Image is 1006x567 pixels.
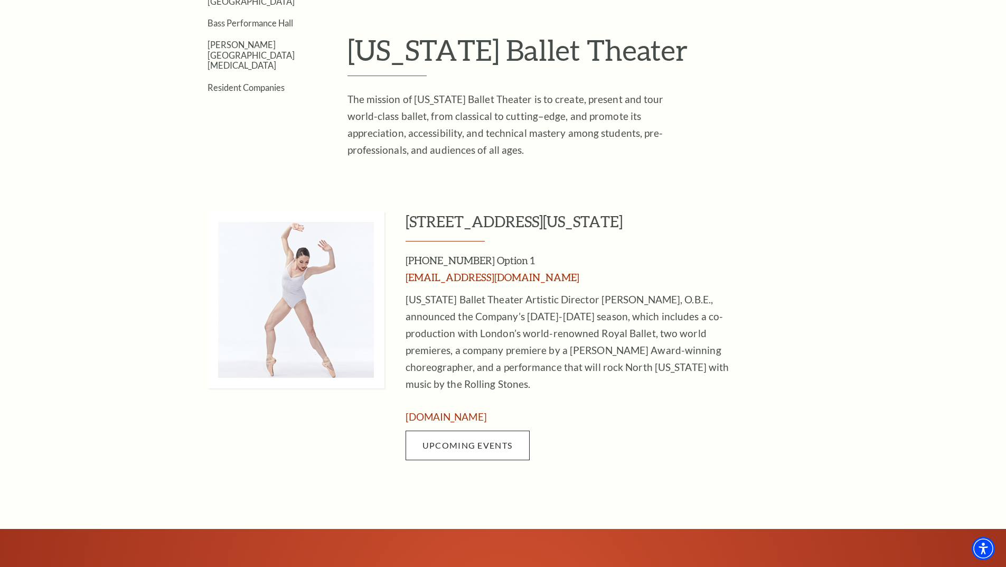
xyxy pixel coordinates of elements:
[208,211,384,388] img: 1540 Mall Circle, Fort Worth, Texas 76116
[406,411,487,423] a: www.texasballettheater.org - open in a new tab
[208,82,285,92] a: Resident Companies
[406,252,749,286] h3: [PHONE_NUMBER] Option 1
[406,291,749,393] p: [US_STATE] Ballet Theater Artistic Director [PERSON_NAME], O.B.E., announced the Company’s [DATE]...
[406,271,579,283] a: [EMAIL_ADDRESS][DOMAIN_NAME]
[347,33,831,76] h1: [US_STATE] Ballet Theater
[406,431,530,460] a: Upcoming Events
[422,440,512,450] span: Upcoming Events
[208,40,295,70] a: [PERSON_NAME][GEOGRAPHIC_DATA][MEDICAL_DATA]
[347,91,691,159] p: The mission of [US_STATE] Ballet Theater is to create, present and tour world-class ballet, from ...
[208,18,293,28] a: Bass Performance Hall
[406,211,831,241] h3: [STREET_ADDRESS][US_STATE]
[972,537,995,560] div: Accessibility Menu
